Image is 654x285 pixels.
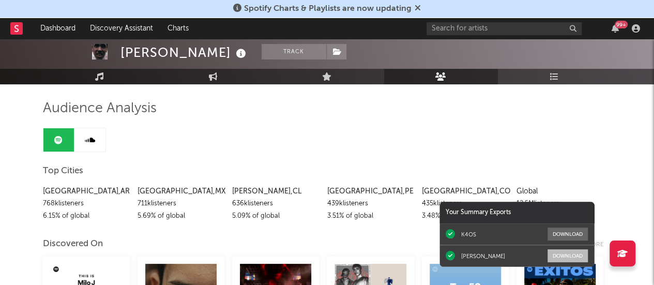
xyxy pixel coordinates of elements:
span: Spotify Charts & Playlists are now updating [244,5,412,13]
div: 6.15 % of global [43,210,130,222]
span: Dismiss [415,5,421,13]
a: Discovery Assistant [83,18,160,39]
span: Top Cities [43,165,83,177]
div: 636k listeners [232,198,319,210]
div: [GEOGRAPHIC_DATA] , CO [422,185,509,198]
div: Your Summary Exports [439,202,595,223]
div: 711k listeners [138,198,224,210]
div: 5.09 % of global [232,210,319,222]
div: 439k listeners [327,198,414,210]
div: [PERSON_NAME] , CL [232,185,319,198]
div: [PERSON_NAME] [461,252,505,260]
button: Download [547,249,588,262]
div: Global [516,185,603,198]
div: 99 + [615,21,628,28]
div: 435k listeners [422,198,509,210]
a: Dashboard [33,18,83,39]
div: 3.48 % of global [422,210,509,222]
button: Download [547,228,588,241]
div: 5.69 % of global [138,210,224,222]
div: 12.5M listeners [516,198,603,210]
button: Track [262,44,326,59]
div: 3.51 % of global [327,210,414,222]
div: K4OS [461,231,476,238]
input: Search for artists [427,22,582,35]
span: Audience Analysis [43,102,157,115]
div: [GEOGRAPHIC_DATA] , MX [138,185,224,198]
div: [GEOGRAPHIC_DATA] , PE [327,185,414,198]
div: 768k listeners [43,198,130,210]
div: [GEOGRAPHIC_DATA] , AR [43,185,130,198]
button: 99+ [612,24,619,33]
div: [PERSON_NAME] [120,44,249,61]
a: Charts [160,18,196,39]
div: Discovered On [43,238,103,250]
